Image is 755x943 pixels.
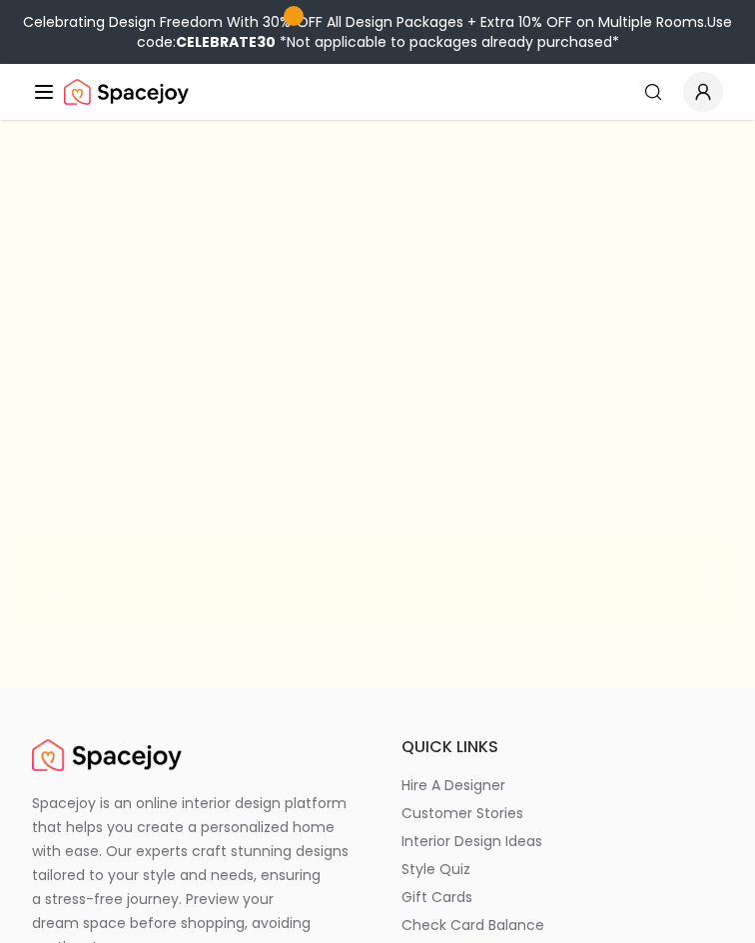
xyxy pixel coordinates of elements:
[64,72,189,112] a: Spacejoy
[401,803,723,823] a: customer stories
[401,831,542,851] p: interior design ideas
[32,735,182,775] img: Spacejoy Logo
[401,887,472,907] p: gift cards
[401,831,723,851] a: interior design ideas
[401,775,723,795] a: hire a designer
[32,64,723,120] nav: Global
[401,915,723,935] a: check card balance
[8,12,747,52] div: Celebrating Design Freedom With 30% OFF All Design Packages + Extra 10% OFF on Multiple Rooms.
[176,32,276,52] b: CELEBRATE30
[401,887,723,907] a: gift cards
[401,735,723,759] h6: quick links
[401,859,723,879] a: style quiz
[137,12,733,52] span: Use code:
[64,72,189,112] img: Spacejoy Logo
[276,32,619,52] span: *Not applicable to packages already purchased*
[401,775,505,795] p: hire a designer
[32,735,182,775] a: Spacejoy
[401,859,470,879] p: style quiz
[401,915,544,935] p: check card balance
[401,803,523,823] p: customer stories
